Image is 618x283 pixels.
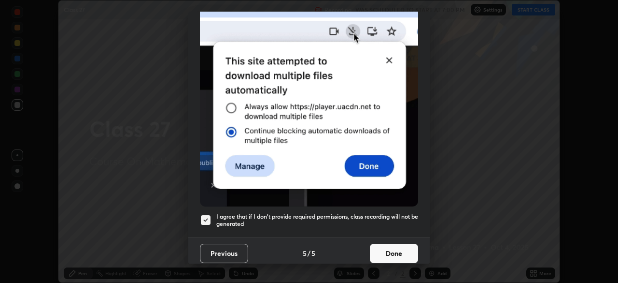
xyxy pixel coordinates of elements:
button: Done [370,244,418,263]
h5: I agree that if I don't provide required permissions, class recording will not be generated [216,213,418,228]
button: Previous [200,244,248,263]
h4: 5 [311,248,315,258]
h4: 5 [303,248,307,258]
h4: / [308,248,310,258]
